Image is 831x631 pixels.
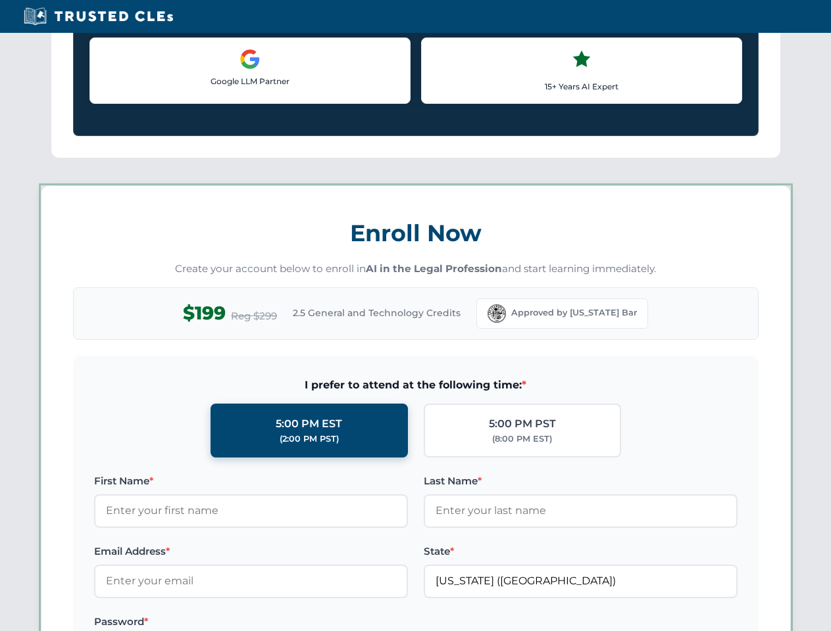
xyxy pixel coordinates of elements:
p: 15+ Years AI Expert [432,80,731,93]
img: Florida Bar [488,304,506,323]
p: Google LLM Partner [101,75,399,87]
p: Create your account below to enroll in and start learning immediately. [73,262,759,277]
span: I prefer to attend at the following time: [94,377,738,394]
strong: AI in the Legal Profession [366,262,502,275]
img: Trusted CLEs [20,7,177,26]
span: $199 [183,298,226,328]
label: First Name [94,473,408,489]
span: 2.5 General and Technology Credits [293,306,461,320]
input: Enter your first name [94,494,408,527]
div: (8:00 PM EST) [492,432,552,446]
label: Last Name [424,473,738,489]
label: Email Address [94,544,408,559]
label: State [424,544,738,559]
span: Reg $299 [231,308,277,324]
span: Approved by [US_STATE] Bar [511,306,637,319]
label: Password [94,614,408,630]
img: Google [239,49,261,70]
input: Florida (FL) [424,565,738,597]
input: Enter your email [94,565,408,597]
div: 5:00 PM PST [489,415,556,432]
div: (2:00 PM PST) [280,432,339,446]
div: 5:00 PM EST [276,415,342,432]
input: Enter your last name [424,494,738,527]
h3: Enroll Now [73,212,759,254]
